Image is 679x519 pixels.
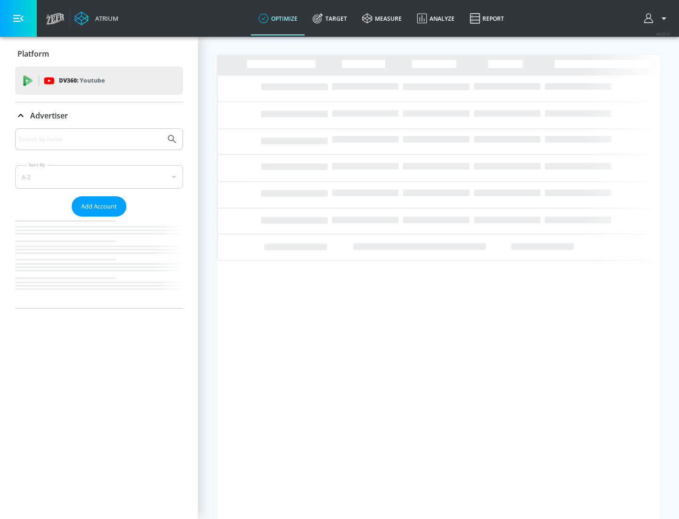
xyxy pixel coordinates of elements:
[80,75,105,85] p: Youtube
[19,133,162,145] input: Search by name
[355,1,409,35] a: measure
[30,110,68,121] p: Advertiser
[251,1,305,35] a: optimize
[15,165,183,189] div: A-Z
[91,14,118,23] div: Atrium
[462,1,512,35] a: Report
[72,196,126,217] button: Add Account
[15,102,183,129] div: Advertiser
[81,201,117,212] span: Add Account
[656,31,670,36] span: v 4.32.0
[15,217,183,308] nav: list of Advertiser
[59,75,105,86] p: DV360:
[305,1,355,35] a: Target
[15,128,183,308] div: Advertiser
[17,49,49,59] p: Platform
[15,67,183,95] div: DV360: Youtube
[27,162,47,168] label: Sort By
[75,11,118,25] a: Atrium
[15,41,183,67] div: Platform
[409,1,462,35] a: Analyze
